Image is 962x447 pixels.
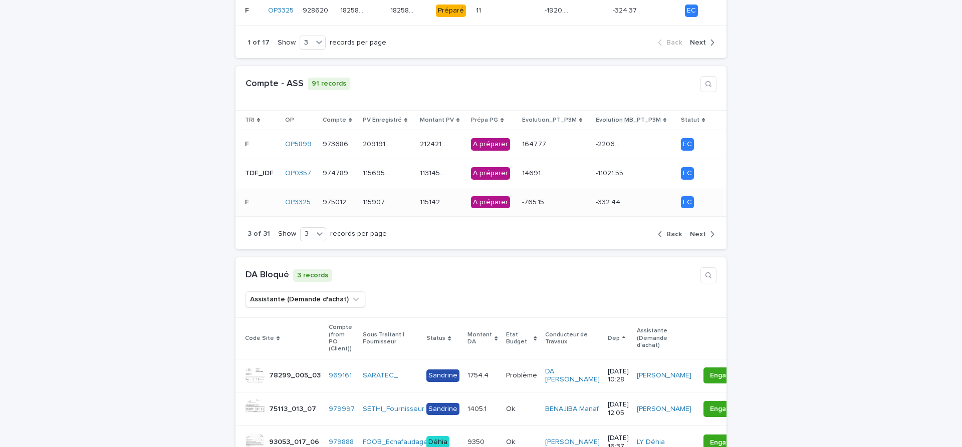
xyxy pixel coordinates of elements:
p: 182584.71 [390,5,417,15]
span: Next [690,231,706,238]
p: 975012 [323,196,348,207]
p: 14691.76 [522,167,552,178]
p: 1754.4 [467,369,491,380]
tr: 75113_013_0775113_013_07 979997 SETHI_Fournisseur Sandrine1405.11405.1 OkOk BENAJIBA Manaf [DATE]... [235,392,755,426]
h1: DA Bloqué [246,270,289,281]
a: 979997 [329,405,355,413]
p: 973686 [323,138,350,149]
p: F [245,5,251,15]
p: 93053_017_06 [269,436,321,446]
span: Engagée [710,370,739,380]
a: OP3325 [285,198,311,207]
p: Show [278,39,296,47]
tr: TDF_IDFTDF_IDF OP0357 974789974789 115695.26115695.26 113145.76113145.76 A préparer14691.7614691.... [235,159,727,188]
a: [PERSON_NAME] [545,438,600,446]
p: Statut [681,115,699,126]
button: Assistante (Demande d'achat) [246,291,365,307]
p: Ok [506,403,517,413]
p: Problème [506,369,539,380]
p: TDF_IDF [245,167,276,178]
p: 113145.76 [420,167,450,178]
p: records per page [330,39,386,47]
p: -11021.55 [596,167,625,178]
p: Compte [323,115,346,126]
p: Assistante (Demande d'achat) [637,325,691,351]
p: 11 [476,5,483,15]
button: Back [658,230,686,239]
p: Show [278,230,296,238]
p: 9350 [467,436,487,446]
p: Ok [506,436,517,446]
a: SETHI_Fournisseur [363,405,424,413]
tr: FF OP3325 975012975012 115907.54115907.54 115142.85115142.85 A préparer-765.15-765.15 -332.44-332... [235,188,727,217]
a: LY Déhia [637,438,665,446]
span: Back [666,231,682,238]
div: A préparer [471,138,510,151]
button: Next [686,38,714,47]
p: Code Site [245,333,274,344]
p: -2206.38 [596,138,626,149]
div: A préparer [471,196,510,209]
p: Compte (from PO (Client)) [329,322,355,355]
button: Engagée [703,367,746,383]
tr: FF OP5899 973686973686 209191.12209191.12 212421.77212421.77 A préparer1647.771647.77 -2206.38-22... [235,130,727,159]
div: EC [681,138,694,151]
p: Montant PV [420,115,454,126]
p: Etat Budget [506,329,532,348]
span: Back [666,39,682,46]
p: 182584.71 [340,5,367,15]
p: Sous Traitant | Fournisseur [363,329,418,348]
div: Sandrine [426,403,459,415]
div: EC [681,196,694,209]
p: 75113_013_07 [269,403,318,413]
a: 979888 [329,438,354,446]
a: OP3325 [268,7,294,15]
p: 974789 [323,167,350,178]
a: FOOB_Echafaudage [363,438,428,446]
p: [DATE] 10:28 [608,367,629,384]
p: 1647.77 [522,138,548,149]
p: 1 of 17 [248,39,270,47]
p: 1405.1 [467,403,489,413]
p: OP [285,115,294,126]
p: F [245,138,251,149]
p: Dep [608,333,620,344]
tr: 78299_005_0378299_005_03 969161 SARATEC_ Sandrine1754.41754.4 ProblèmeProblème DA [PERSON_NAME] [... [235,359,755,392]
div: Sandrine [426,369,459,382]
p: -332.44 [596,196,622,207]
a: [PERSON_NAME] [637,371,691,380]
p: 115142.85 [420,196,450,207]
div: EC [685,5,698,17]
p: TRI [245,115,255,126]
div: 3 [301,229,313,239]
button: Next [686,230,714,239]
p: 3 records [293,269,332,282]
p: 209191.12 [363,138,393,149]
a: Compte - ASS [246,79,304,88]
p: [DATE] 12:05 [608,400,629,417]
p: Prépa PG [471,115,498,126]
button: Engagée [703,401,746,417]
div: 3 [300,38,313,48]
p: F [245,196,251,207]
p: Status [426,333,445,344]
a: SARATEC_ [363,371,398,380]
p: -324.37 [613,5,639,15]
p: 928620 [303,5,330,15]
a: DA [PERSON_NAME] [545,367,600,384]
p: 115907.54 [363,196,393,207]
p: records per page [330,230,387,238]
p: -765.15 [522,196,546,207]
div: A préparer [471,167,510,180]
p: Conducteur de Travaux [545,329,600,348]
button: Back [658,38,686,47]
p: PV Enregistré [363,115,402,126]
p: 91 records [308,78,350,90]
div: EC [681,167,694,180]
p: 212421.77 [420,138,450,149]
a: BENAJIBA Manaf [545,405,599,413]
span: Engagée [710,404,739,414]
p: 3 of 31 [248,230,270,238]
a: [PERSON_NAME] [637,405,691,413]
div: Préparé [436,5,466,17]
